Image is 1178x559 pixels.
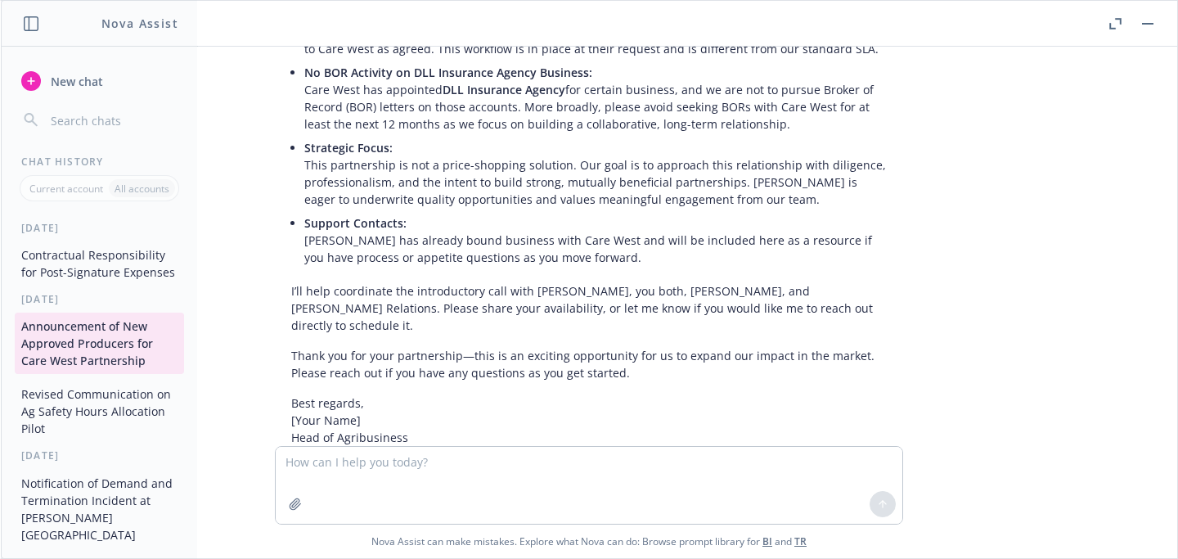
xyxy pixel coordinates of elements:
[15,313,184,374] button: Announcement of New Approved Producers for Care West Partnership
[762,534,772,548] a: BI
[7,525,1171,558] span: Nova Assist can make mistakes. Explore what Nova can do: Browse prompt library for and
[15,241,184,286] button: Contractual Responsibility for Post-Signature Expenses
[2,292,197,306] div: [DATE]
[304,215,407,231] span: Support Contacts:
[304,64,887,133] p: Care West has appointed for certain business, and we are not to pursue Broker of Record (BOR) let...
[29,182,103,196] p: Current account
[291,394,887,446] p: Best regards, [Your Name] Head of Agribusiness
[304,65,592,80] span: No BOR Activity on DLL Insurance Agency Business:
[115,182,169,196] p: All accounts
[2,155,197,169] div: Chat History
[304,140,393,156] span: Strategic Focus:
[291,282,887,334] p: I’ll help coordinate the introductory call with [PERSON_NAME], you both, [PERSON_NAME], and [PERS...
[291,347,887,381] p: Thank you for your partnership—this is an exciting opportunity for us to expand our impact in the...
[15,470,184,548] button: Notification of Demand and Termination Incident at [PERSON_NAME][GEOGRAPHIC_DATA]
[2,449,197,462] div: [DATE]
[15,381,184,442] button: Revised Communication on Ag Safety Hours Allocation Pilot
[47,73,103,90] span: New chat
[101,15,178,32] h1: Nova Assist
[15,66,184,96] button: New chat
[443,82,565,97] span: DLL Insurance Agency
[304,214,887,266] p: [PERSON_NAME] has already bound business with Care West and will be included here as a resource i...
[304,139,887,208] p: This partnership is not a price-shopping solution. Our goal is to approach this relationship with...
[794,534,807,548] a: TR
[2,221,197,235] div: [DATE]
[47,109,178,132] input: Search chats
